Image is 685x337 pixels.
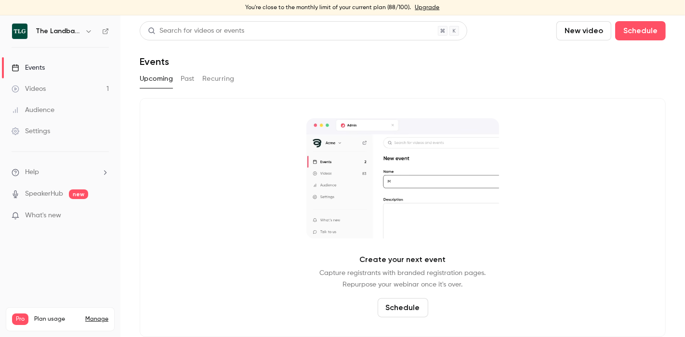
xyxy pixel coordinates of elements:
span: What's new [25,211,61,221]
button: Past [181,71,195,87]
span: Pro [12,313,28,325]
p: Capture registrants with branded registration pages. Repurpose your webinar once it's over. [320,267,486,290]
a: SpeakerHub [25,189,63,199]
iframe: Noticeable Trigger [97,212,109,220]
div: Videos [12,84,46,94]
li: help-dropdown-opener [12,167,109,177]
div: Audience [12,105,54,115]
div: Settings [12,126,50,136]
div: Events [12,63,45,73]
span: Help [25,167,39,177]
span: Plan usage [34,315,79,323]
h1: Events [140,56,169,67]
h6: The Landbanking Group [36,26,81,36]
a: Upgrade [415,4,440,12]
a: Manage [85,315,108,323]
div: Search for videos or events [148,26,244,36]
img: The Landbanking Group [12,24,27,39]
button: Schedule [378,298,428,317]
button: Upcoming [140,71,173,87]
span: new [69,189,88,199]
button: Schedule [615,21,666,40]
button: Recurring [202,71,235,87]
button: New video [556,21,611,40]
p: Create your next event [360,254,446,265]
